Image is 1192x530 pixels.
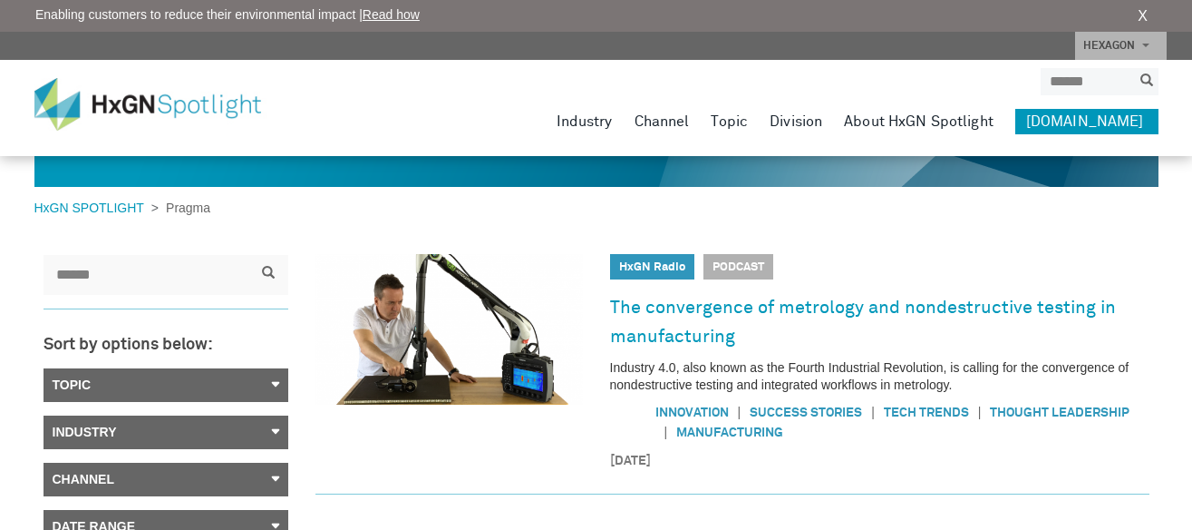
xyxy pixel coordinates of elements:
[44,368,288,402] a: Topic
[1138,5,1148,27] a: X
[35,5,420,25] span: Enabling customers to reduce their environmental impact |
[655,423,677,442] span: |
[610,359,1149,394] p: Industry 4.0, also known as the Fourth Industrial Revolution, is calling for the convergence of n...
[655,407,729,419] a: Innovation
[44,463,288,496] a: Channel
[34,78,288,131] img: HxGN Spotlight
[703,254,773,280] span: Podcast
[711,109,748,134] a: Topic
[676,427,783,439] a: Manufacturing
[770,109,822,134] a: Division
[750,407,862,419] a: Success Stories
[610,452,1149,471] time: [DATE]
[159,201,210,215] span: Pragma
[969,403,991,422] span: |
[44,337,288,355] h3: Sort by options below:
[315,254,583,405] img: The convergence of metrology and nondestructive testing in manufacturing
[844,109,993,134] a: About HxGN Spotlight
[34,201,151,215] a: HxGN SPOTLIGHT
[1075,32,1167,60] a: HEXAGON
[862,403,884,422] span: |
[34,199,211,218] div: >
[44,416,288,449] a: Industry
[557,109,613,134] a: Industry
[635,109,690,134] a: Channel
[1015,109,1158,134] a: [DOMAIN_NAME]
[610,293,1149,352] a: The convergence of metrology and nondestructive testing in manufacturing
[729,403,751,422] span: |
[619,261,685,273] a: HxGN Radio
[884,407,969,419] a: Tech Trends
[990,407,1129,419] a: Thought Leadership
[363,7,420,22] a: Read how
